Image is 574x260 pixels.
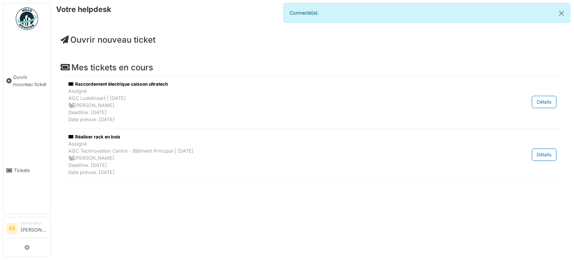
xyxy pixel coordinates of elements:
span: Tickets [14,167,47,174]
div: Assigné AGC Lodelinsart | [DATE] [PERSON_NAME] Deadline: [DATE] Date prévue: [DATE] [68,88,479,123]
div: Assigné AGC Technovation Centre - Bâtiment Principal | [DATE] [PERSON_NAME] Deadline: [DATE] Date... [68,140,479,176]
div: Détails [532,96,556,108]
li: [PERSON_NAME] [21,220,47,236]
div: Demandeur [21,220,47,226]
li: EB [6,223,18,234]
a: Raccordement électrique caisson ultratech AssignéAGC Lodelinsart | [DATE] [PERSON_NAME]Deadline: ... [67,79,558,125]
button: Close [553,3,570,23]
h6: Votre helpdesk [56,5,111,14]
a: EB Demandeur[PERSON_NAME] [6,220,47,238]
a: Ouvrir nouveau ticket [3,34,50,128]
div: Réaliser rack en bois [68,134,479,140]
h4: Mes tickets en cours [61,62,564,72]
div: Raccordement électrique caisson ultratech [68,81,479,88]
a: Tickets [3,128,50,214]
div: Détails [532,149,556,161]
img: Badge_color-CXgf-gQk.svg [16,7,38,30]
a: Ouvrir nouveau ticket [61,35,155,45]
span: Ouvrir nouveau ticket [13,74,47,88]
div: Connecté(e). [283,3,570,23]
a: Réaliser rack en bois AssignéAGC Technovation Centre - Bâtiment Principal | [DATE] [PERSON_NAME]D... [67,132,558,178]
